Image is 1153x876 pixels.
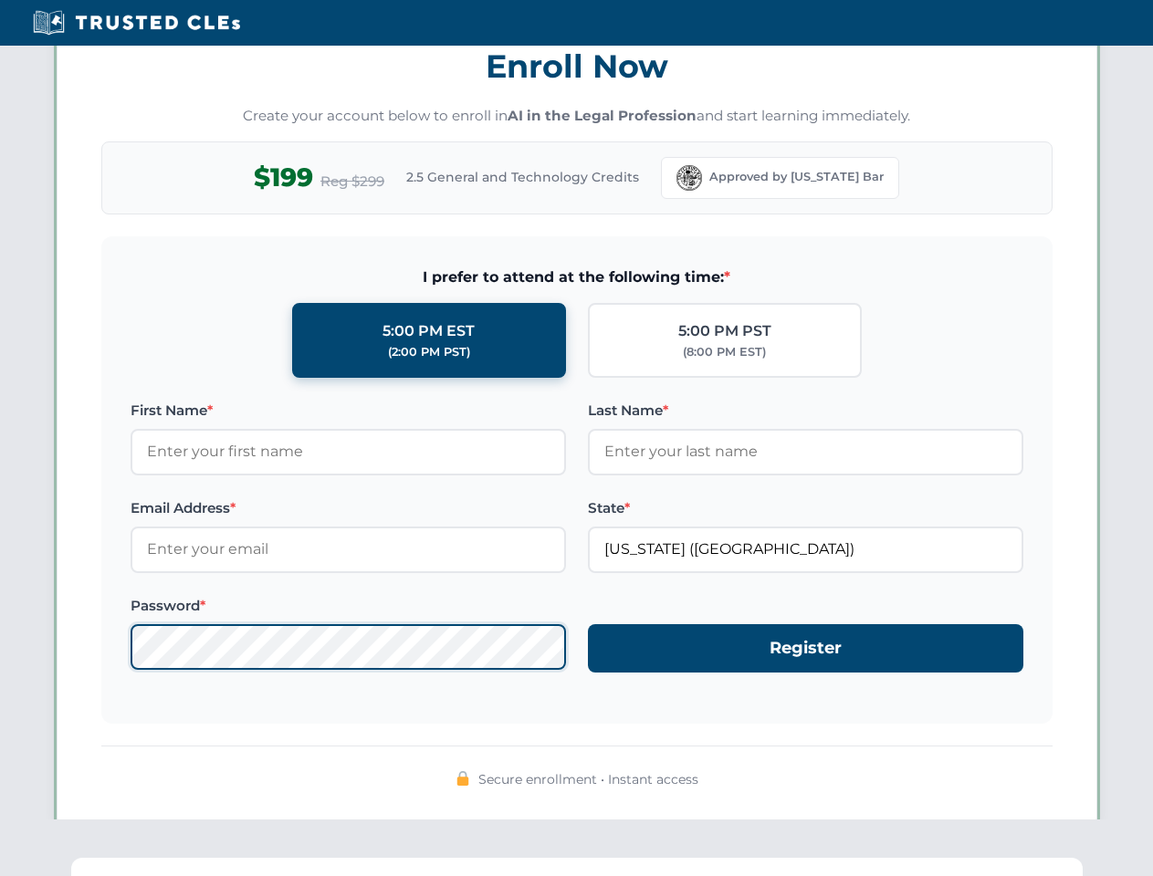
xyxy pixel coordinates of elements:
[678,319,771,343] div: 5:00 PM PST
[131,595,566,617] label: Password
[383,319,475,343] div: 5:00 PM EST
[131,400,566,422] label: First Name
[709,168,884,186] span: Approved by [US_STATE] Bar
[131,429,566,474] input: Enter your first name
[456,771,470,786] img: 🔒
[478,769,698,789] span: Secure enrollment • Instant access
[131,266,1023,289] span: I prefer to attend at the following time:
[388,343,470,361] div: (2:00 PM PST)
[588,527,1023,572] input: Florida (FL)
[406,167,639,187] span: 2.5 General and Technology Credits
[254,157,313,198] span: $199
[101,37,1053,95] h3: Enroll Now
[131,497,566,519] label: Email Address
[131,527,566,572] input: Enter your email
[588,400,1023,422] label: Last Name
[588,429,1023,474] input: Enter your last name
[101,106,1053,127] p: Create your account below to enroll in and start learning immediately.
[588,624,1023,673] button: Register
[588,497,1023,519] label: State
[320,171,384,193] span: Reg $299
[27,9,246,36] img: Trusted CLEs
[676,165,702,191] img: Florida Bar
[508,107,697,124] strong: AI in the Legal Profession
[683,343,766,361] div: (8:00 PM EST)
